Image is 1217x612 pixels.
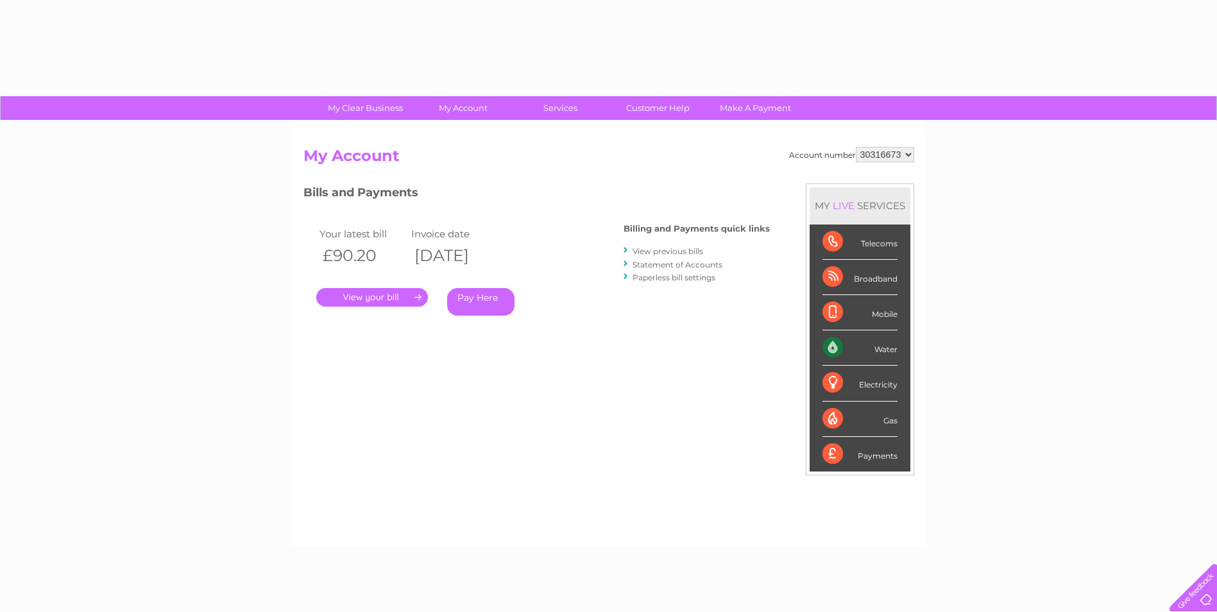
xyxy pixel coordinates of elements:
[410,96,516,120] a: My Account
[633,260,722,269] a: Statement of Accounts
[830,200,857,212] div: LIVE
[312,96,418,120] a: My Clear Business
[447,288,515,316] a: Pay Here
[605,96,711,120] a: Customer Help
[507,96,613,120] a: Services
[303,183,770,206] h3: Bills and Payments
[316,225,409,242] td: Your latest bill
[303,147,914,171] h2: My Account
[702,96,808,120] a: Make A Payment
[633,273,715,282] a: Paperless bill settings
[408,225,500,242] td: Invoice date
[822,330,898,366] div: Water
[810,187,910,224] div: MY SERVICES
[822,437,898,472] div: Payments
[822,402,898,437] div: Gas
[633,246,703,256] a: View previous bills
[822,260,898,295] div: Broadband
[624,224,770,234] h4: Billing and Payments quick links
[822,295,898,330] div: Mobile
[408,242,500,269] th: [DATE]
[316,288,428,307] a: .
[822,366,898,401] div: Electricity
[316,242,409,269] th: £90.20
[789,147,914,162] div: Account number
[822,225,898,260] div: Telecoms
